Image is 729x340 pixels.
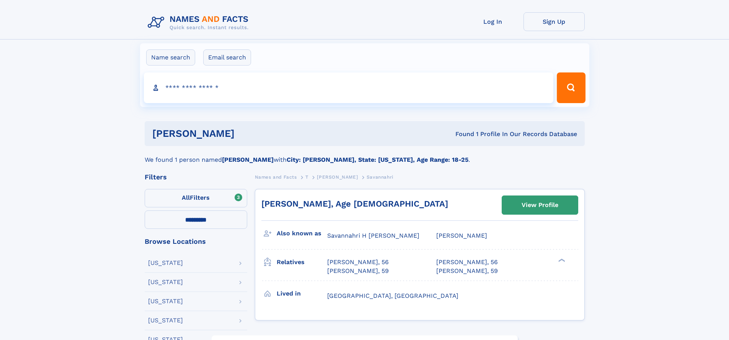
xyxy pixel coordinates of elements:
[557,72,585,103] button: Search Button
[145,238,247,245] div: Browse Locations
[148,317,183,324] div: [US_STATE]
[261,199,448,209] a: [PERSON_NAME], Age [DEMOGRAPHIC_DATA]
[524,12,585,31] a: Sign Up
[345,130,577,138] div: Found 1 Profile In Our Records Database
[144,72,554,103] input: search input
[317,174,358,180] span: [PERSON_NAME]
[145,189,247,207] label: Filters
[436,232,487,239] span: [PERSON_NAME]
[436,258,498,266] a: [PERSON_NAME], 56
[203,49,251,66] label: Email search
[148,279,183,285] div: [US_STATE]
[287,156,468,163] b: City: [PERSON_NAME], State: [US_STATE], Age Range: 18-25
[327,292,458,299] span: [GEOGRAPHIC_DATA], [GEOGRAPHIC_DATA]
[145,12,255,33] img: Logo Names and Facts
[222,156,274,163] b: [PERSON_NAME]
[146,49,195,66] label: Name search
[522,196,558,214] div: View Profile
[317,172,358,182] a: [PERSON_NAME]
[502,196,578,214] a: View Profile
[327,258,389,266] a: [PERSON_NAME], 56
[148,260,183,266] div: [US_STATE]
[556,258,566,263] div: ❯
[277,256,327,269] h3: Relatives
[462,12,524,31] a: Log In
[436,267,498,275] a: [PERSON_NAME], 59
[182,194,190,201] span: All
[305,172,308,182] a: T
[305,174,308,180] span: T
[145,174,247,181] div: Filters
[327,232,419,239] span: Savannahri H [PERSON_NAME]
[255,172,297,182] a: Names and Facts
[145,146,585,164] div: We found 1 person named with .
[327,267,389,275] a: [PERSON_NAME], 59
[152,129,345,138] h1: [PERSON_NAME]
[277,287,327,300] h3: Lived in
[148,298,183,304] div: [US_STATE]
[367,174,393,180] span: Savannahri
[277,227,327,240] h3: Also known as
